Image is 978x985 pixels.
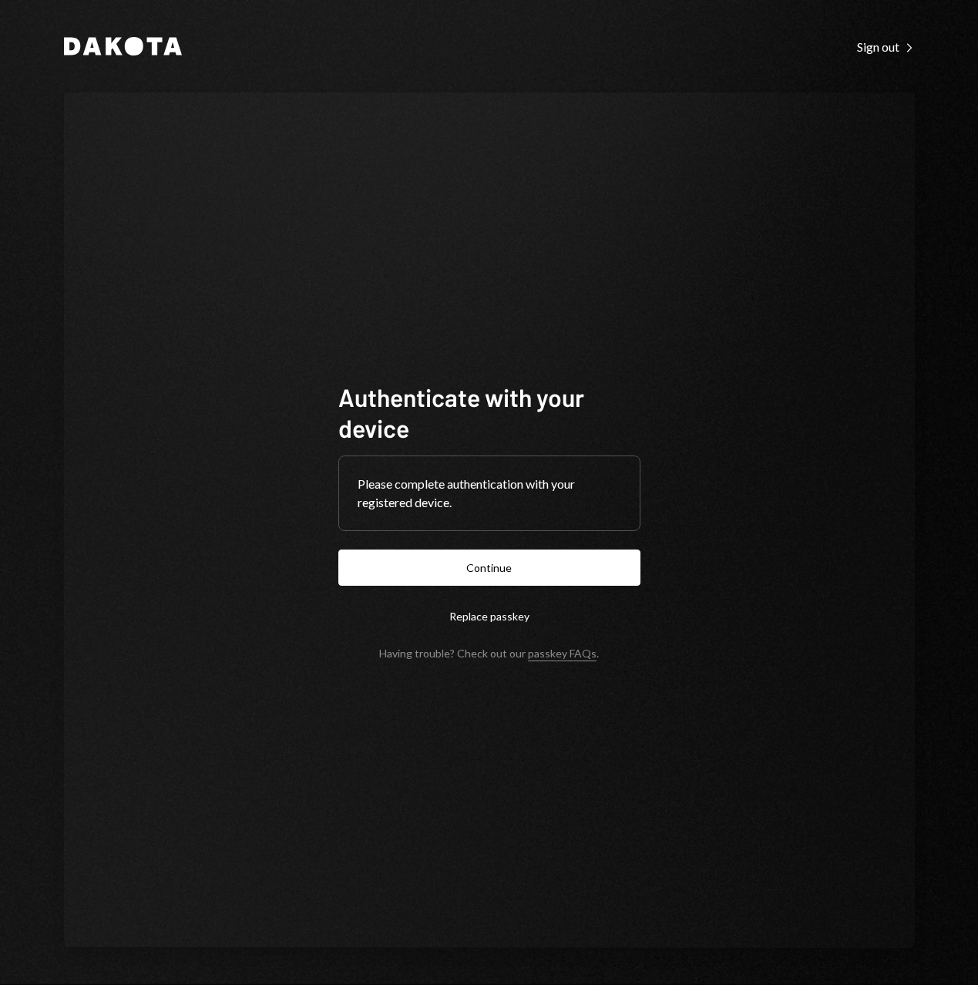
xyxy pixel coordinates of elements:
[857,38,915,55] a: Sign out
[338,382,640,443] h1: Authenticate with your device
[338,550,640,586] button: Continue
[358,475,621,512] div: Please complete authentication with your registered device.
[379,647,599,660] div: Having trouble? Check out our .
[338,598,640,634] button: Replace passkey
[528,647,597,661] a: passkey FAQs
[857,39,915,55] div: Sign out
